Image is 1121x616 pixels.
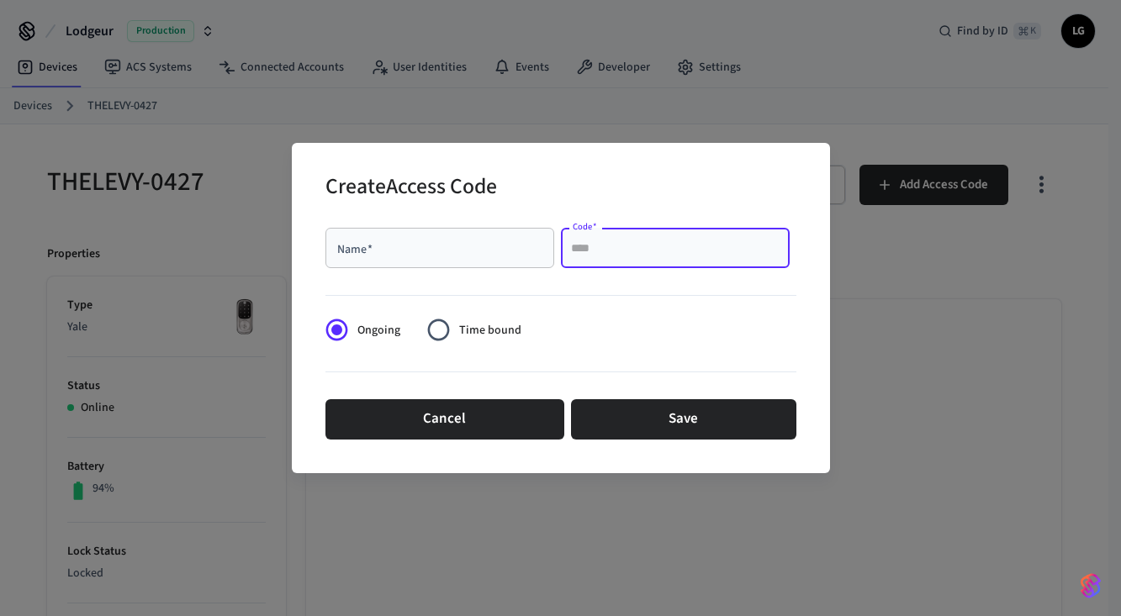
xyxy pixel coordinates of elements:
[1081,572,1101,599] img: SeamLogoGradient.69752ec5.svg
[573,220,597,233] label: Code
[325,399,564,440] button: Cancel
[459,322,521,340] span: Time bound
[325,163,497,214] h2: Create Access Code
[357,322,400,340] span: Ongoing
[571,399,796,440] button: Save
